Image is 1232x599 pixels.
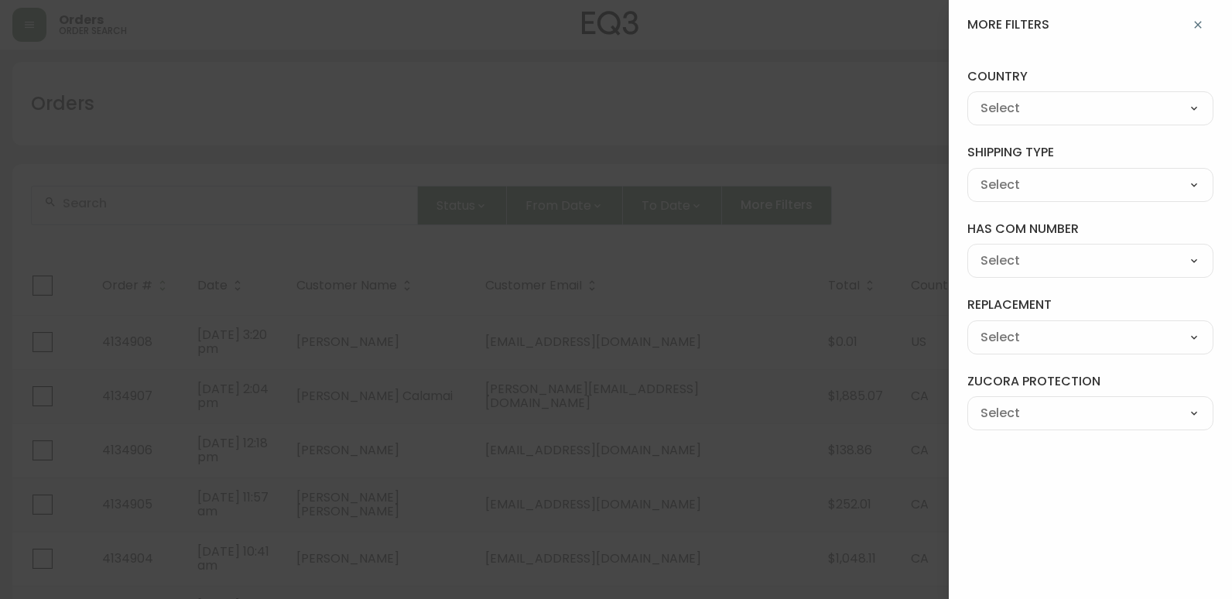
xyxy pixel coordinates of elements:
label: has com number [967,221,1213,238]
label: replacement [967,296,1213,313]
h4: more filters [967,16,1049,33]
label: country [967,68,1213,85]
label: shipping type [967,144,1213,161]
label: zucora protection [967,373,1213,390]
